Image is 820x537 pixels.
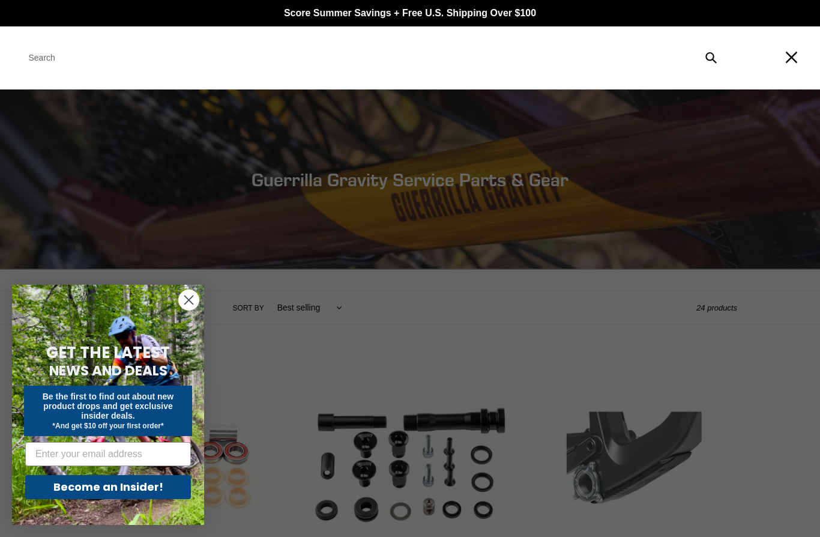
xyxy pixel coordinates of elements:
[25,442,191,466] input: Enter your email address
[46,342,170,363] span: GET THE LATEST
[25,475,191,499] button: Become an Insider!
[43,392,174,420] span: Be the first to find out about new product drops and get exclusive insider deals.
[52,422,163,430] span: *And get $10 off your first order*
[49,361,167,380] span: NEWS AND DEALS
[178,290,199,311] button: Close dialog
[17,44,725,71] input: Search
